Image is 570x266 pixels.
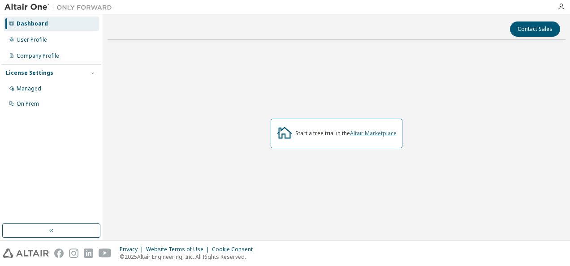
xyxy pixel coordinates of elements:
[17,20,48,27] div: Dashboard
[295,130,397,137] div: Start a free trial in the
[4,3,117,12] img: Altair One
[17,52,59,60] div: Company Profile
[120,253,258,261] p: © 2025 Altair Engineering, Inc. All Rights Reserved.
[17,100,39,107] div: On Prem
[510,21,560,37] button: Contact Sales
[99,249,112,258] img: youtube.svg
[84,249,93,258] img: linkedin.svg
[120,246,146,253] div: Privacy
[3,249,49,258] img: altair_logo.svg
[54,249,64,258] img: facebook.svg
[212,246,258,253] div: Cookie Consent
[17,85,41,92] div: Managed
[17,36,47,43] div: User Profile
[69,249,78,258] img: instagram.svg
[350,129,397,137] a: Altair Marketplace
[146,246,212,253] div: Website Terms of Use
[6,69,53,77] div: License Settings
